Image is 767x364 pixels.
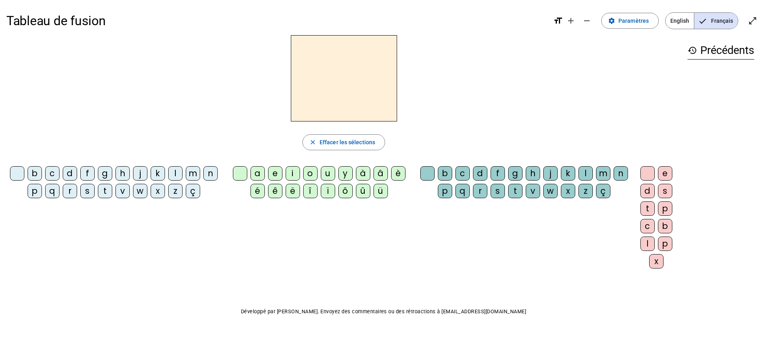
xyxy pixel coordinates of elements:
div: î [303,184,318,198]
div: l [168,166,183,181]
div: x [151,184,165,198]
div: q [45,184,60,198]
mat-icon: remove [582,16,592,26]
button: Paramètres [601,13,659,29]
div: m [186,166,200,181]
div: m [596,166,610,181]
div: é [250,184,265,198]
div: x [561,184,575,198]
span: Français [694,13,738,29]
div: i [286,166,300,181]
div: b [28,166,42,181]
mat-icon: close [309,139,316,146]
mat-icon: settings [608,17,615,24]
div: n [614,166,628,181]
div: s [491,184,505,198]
div: g [508,166,523,181]
div: e [658,166,672,181]
span: Paramètres [618,16,649,26]
div: z [578,184,593,198]
div: c [640,219,655,233]
mat-icon: open_in_full [748,16,757,26]
div: f [80,166,95,181]
div: b [658,219,672,233]
div: w [543,184,558,198]
div: z [168,184,183,198]
div: ê [268,184,282,198]
div: à [356,166,370,181]
div: e [268,166,282,181]
div: ü [374,184,388,198]
div: ô [338,184,353,198]
div: è [391,166,405,181]
div: k [151,166,165,181]
div: o [303,166,318,181]
button: Diminuer la taille de la police [579,13,595,29]
div: û [356,184,370,198]
div: c [455,166,470,181]
div: y [338,166,353,181]
div: f [491,166,505,181]
span: English [666,13,694,29]
div: h [526,166,540,181]
mat-button-toggle-group: Language selection [665,12,738,29]
div: p [438,184,452,198]
div: x [649,254,664,269]
div: l [578,166,593,181]
div: r [63,184,77,198]
div: t [508,184,523,198]
div: c [45,166,60,181]
div: v [115,184,130,198]
div: â [374,166,388,181]
div: d [640,184,655,198]
div: d [63,166,77,181]
div: a [250,166,265,181]
span: Effacer les sélections [320,137,375,147]
button: Augmenter la taille de la police [563,13,579,29]
div: h [115,166,130,181]
mat-icon: history [688,46,697,55]
div: ç [186,184,200,198]
mat-icon: format_size [553,16,563,26]
div: s [80,184,95,198]
div: p [28,184,42,198]
div: t [640,201,655,216]
div: u [321,166,335,181]
div: b [438,166,452,181]
div: ç [596,184,610,198]
div: r [473,184,487,198]
div: w [133,184,147,198]
div: p [658,201,672,216]
div: j [543,166,558,181]
div: s [658,184,672,198]
div: d [473,166,487,181]
div: j [133,166,147,181]
button: Effacer les sélections [302,134,385,150]
div: v [526,184,540,198]
h3: Précédents [688,42,754,60]
div: p [658,237,672,251]
div: n [203,166,218,181]
mat-icon: add [566,16,576,26]
div: ë [286,184,300,198]
div: l [640,237,655,251]
div: q [455,184,470,198]
div: t [98,184,112,198]
h1: Tableau de fusion [6,8,547,34]
button: Entrer en plein écran [745,13,761,29]
div: g [98,166,112,181]
div: ï [321,184,335,198]
p: Développé par [PERSON_NAME]. Envoyez des commentaires ou des rétroactions à [EMAIL_ADDRESS][DOMAI... [6,307,761,316]
div: k [561,166,575,181]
